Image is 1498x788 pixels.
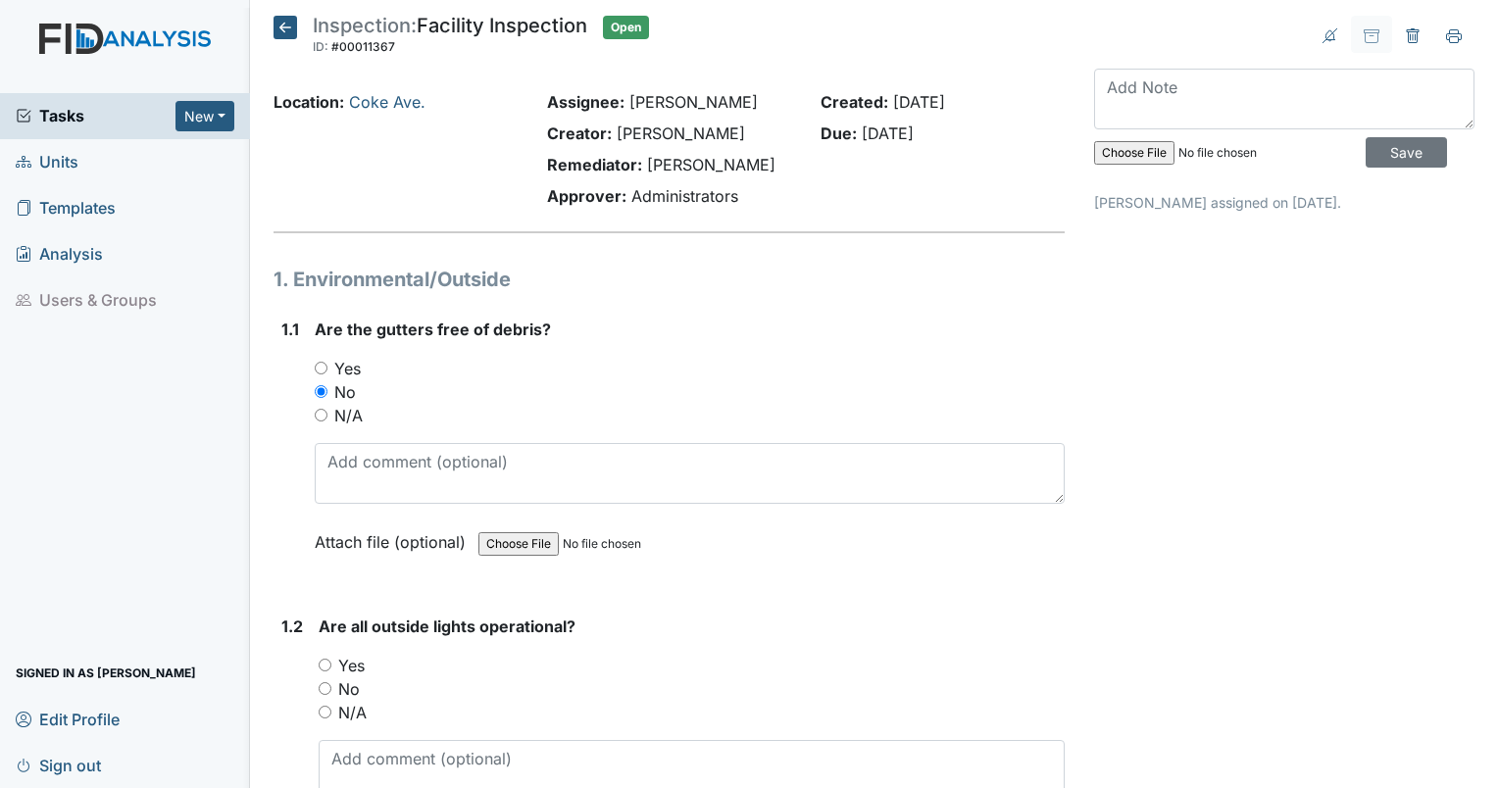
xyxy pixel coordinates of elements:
[603,16,649,39] span: Open
[16,750,101,780] span: Sign out
[547,123,612,143] strong: Creator:
[331,39,395,54] span: #00011367
[629,92,758,112] span: [PERSON_NAME]
[175,101,234,131] button: New
[315,320,551,339] span: Are the gutters free of debris?
[338,677,360,701] label: No
[821,123,857,143] strong: Due:
[338,701,367,724] label: N/A
[893,92,945,112] span: [DATE]
[319,706,331,718] input: N/A
[319,682,331,695] input: No
[313,14,417,37] span: Inspection:
[617,123,745,143] span: [PERSON_NAME]
[319,659,331,671] input: Yes
[315,519,474,554] label: Attach file (optional)
[281,615,303,638] label: 1.2
[1094,192,1474,213] p: [PERSON_NAME] assigned on [DATE].
[274,265,1065,294] h1: 1. Environmental/Outside
[334,404,363,427] label: N/A
[281,318,299,341] label: 1.1
[313,39,328,54] span: ID:
[16,239,103,270] span: Analysis
[334,380,356,404] label: No
[338,654,365,677] label: Yes
[16,658,196,688] span: Signed in as [PERSON_NAME]
[16,193,116,223] span: Templates
[16,104,175,127] a: Tasks
[547,186,626,206] strong: Approver:
[349,92,425,112] a: Coke Ave.
[274,92,344,112] strong: Location:
[16,147,78,177] span: Units
[647,155,775,174] span: [PERSON_NAME]
[547,155,642,174] strong: Remediator:
[547,92,624,112] strong: Assignee:
[16,704,120,734] span: Edit Profile
[821,92,888,112] strong: Created:
[315,362,327,374] input: Yes
[315,409,327,421] input: N/A
[862,123,914,143] span: [DATE]
[334,357,361,380] label: Yes
[631,186,738,206] span: Administrators
[313,16,587,59] div: Facility Inspection
[315,385,327,398] input: No
[1366,137,1447,168] input: Save
[319,616,575,636] span: Are all outside lights operational?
